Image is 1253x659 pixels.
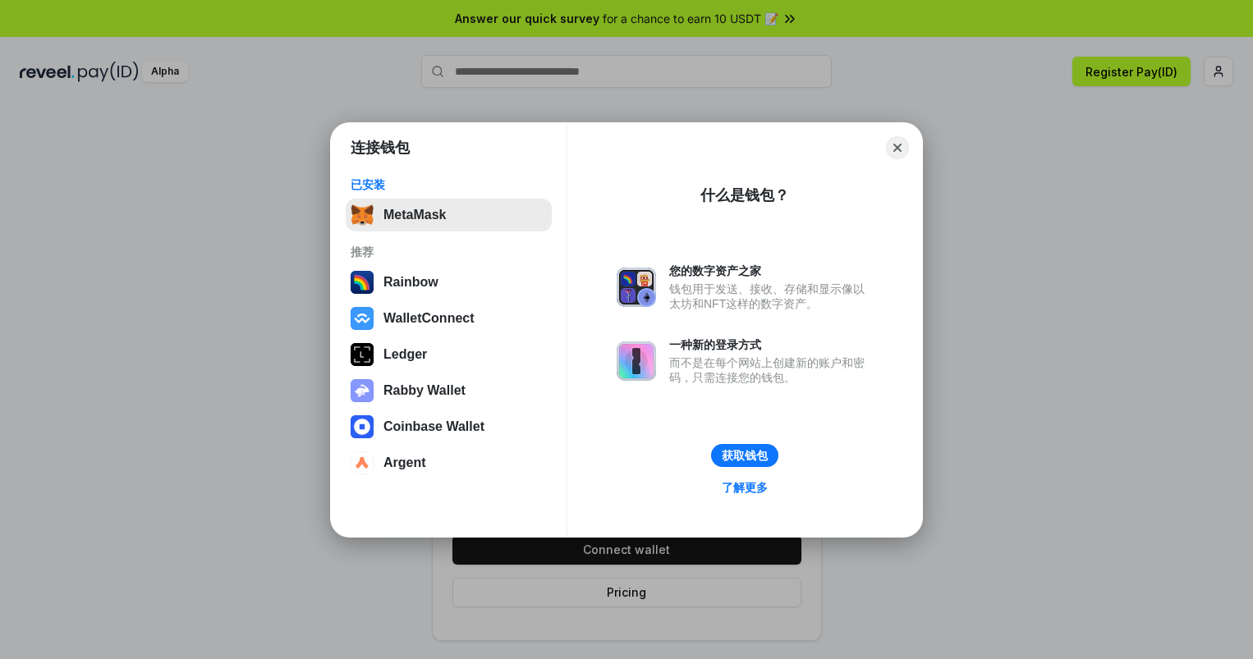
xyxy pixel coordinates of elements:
button: Close [886,136,909,159]
img: svg+xml,%3Csvg%20xmlns%3D%22http%3A%2F%2Fwww.w3.org%2F2000%2Fsvg%22%20fill%3D%22none%22%20viewBox... [617,268,656,307]
div: 获取钱包 [722,448,768,463]
div: 一种新的登录方式 [669,337,873,352]
div: 什么是钱包？ [700,185,789,205]
button: 获取钱包 [711,444,778,467]
div: Argent [383,455,426,470]
h1: 连接钱包 [351,138,410,158]
div: 您的数字资产之家 [669,263,873,278]
div: Ledger [383,347,427,362]
div: 推荐 [351,245,547,259]
img: svg+xml,%3Csvg%20width%3D%2228%22%20height%3D%2228%22%20viewBox%3D%220%200%2028%2028%22%20fill%3D... [351,415,374,438]
img: svg+xml,%3Csvg%20xmlns%3D%22http%3A%2F%2Fwww.w3.org%2F2000%2Fsvg%22%20width%3D%2228%22%20height%3... [351,343,374,366]
button: MetaMask [346,199,552,231]
img: svg+xml,%3Csvg%20width%3D%2228%22%20height%3D%2228%22%20viewBox%3D%220%200%2028%2028%22%20fill%3D... [351,451,374,474]
button: Coinbase Wallet [346,410,552,443]
div: MetaMask [383,208,446,222]
button: Argent [346,446,552,479]
div: 而不是在每个网站上创建新的账户和密码，只需连接您的钱包。 [669,355,873,385]
div: 已安装 [351,177,547,192]
button: WalletConnect [346,302,552,335]
div: 了解更多 [722,480,768,495]
img: svg+xml,%3Csvg%20width%3D%22120%22%20height%3D%22120%22%20viewBox%3D%220%200%20120%20120%22%20fil... [351,271,374,294]
button: Ledger [346,338,552,371]
img: svg+xml,%3Csvg%20xmlns%3D%22http%3A%2F%2Fwww.w3.org%2F2000%2Fsvg%22%20fill%3D%22none%22%20viewBox... [351,379,374,402]
button: Rainbow [346,266,552,299]
img: svg+xml,%3Csvg%20xmlns%3D%22http%3A%2F%2Fwww.w3.org%2F2000%2Fsvg%22%20fill%3D%22none%22%20viewBox... [617,341,656,381]
div: 钱包用于发送、接收、存储和显示像以太坊和NFT这样的数字资产。 [669,281,873,311]
div: Rainbow [383,275,438,290]
div: Rabby Wallet [383,383,466,398]
img: svg+xml,%3Csvg%20width%3D%2228%22%20height%3D%2228%22%20viewBox%3D%220%200%2028%2028%22%20fill%3D... [351,307,374,330]
div: WalletConnect [383,311,475,326]
button: Rabby Wallet [346,374,552,407]
div: Coinbase Wallet [383,419,484,434]
a: 了解更多 [712,477,778,498]
img: svg+xml,%3Csvg%20fill%3D%22none%22%20height%3D%2233%22%20viewBox%3D%220%200%2035%2033%22%20width%... [351,204,374,227]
